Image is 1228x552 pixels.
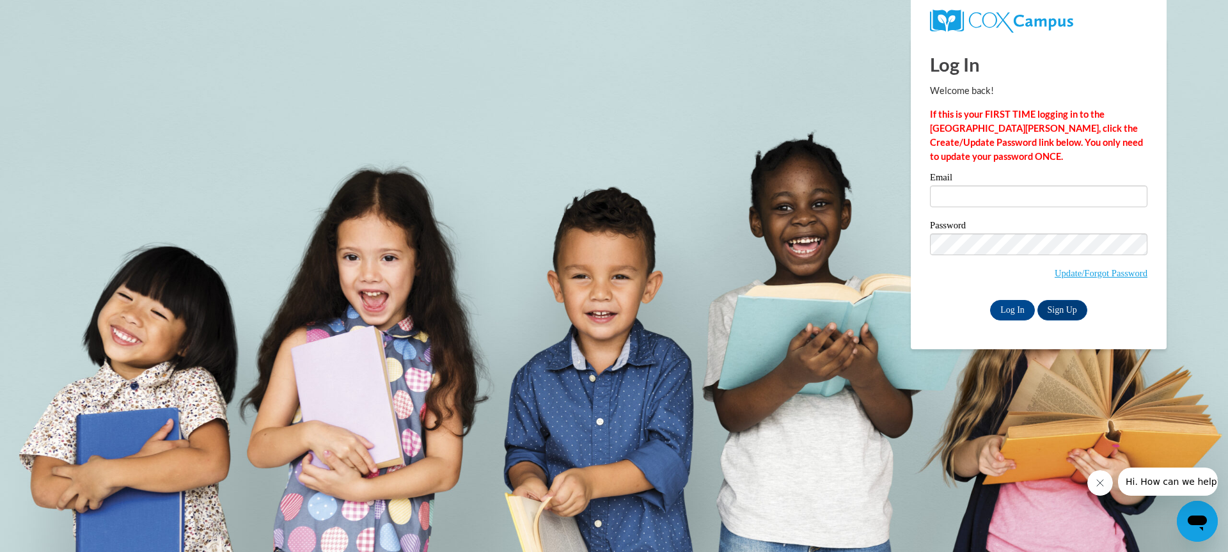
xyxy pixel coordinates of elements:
a: Sign Up [1037,300,1087,320]
span: Hi. How can we help? [8,9,104,19]
iframe: Button to launch messaging window [1177,501,1218,542]
a: COX Campus [930,10,1147,33]
label: Email [930,173,1147,185]
input: Log In [990,300,1035,320]
a: Update/Forgot Password [1055,268,1147,278]
label: Password [930,221,1147,233]
h1: Log In [930,51,1147,77]
iframe: Message from company [1118,468,1218,496]
strong: If this is your FIRST TIME logging in to the [GEOGRAPHIC_DATA][PERSON_NAME], click the Create/Upd... [930,109,1143,162]
img: COX Campus [930,10,1073,33]
iframe: Close message [1087,470,1113,496]
p: Welcome back! [930,84,1147,98]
